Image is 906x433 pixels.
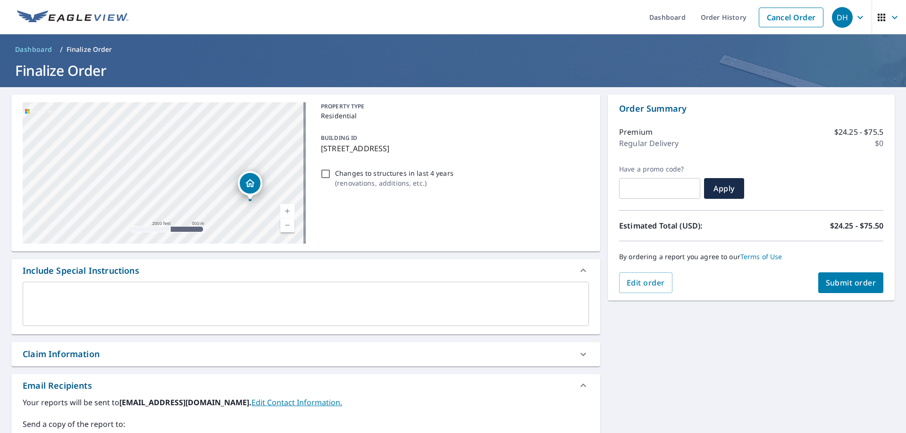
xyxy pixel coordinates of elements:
img: EV Logo [17,10,128,25]
p: PROPERTY TYPE [321,102,585,111]
a: Terms of Use [740,252,782,261]
nav: breadcrumb [11,42,895,57]
div: Include Special Instructions [11,259,600,282]
p: Premium [619,126,653,138]
p: BUILDING ID [321,134,357,142]
p: Changes to structures in last 4 years [335,168,453,178]
a: Dashboard [11,42,56,57]
a: EditContactInfo [252,397,342,408]
button: Apply [704,178,744,199]
label: Have a promo code? [619,165,700,173]
p: $0 [875,138,883,149]
span: Edit order [627,278,665,288]
p: $24.25 - $75.50 [830,220,883,231]
a: Cancel Order [759,8,823,27]
span: Submit order [826,278,876,288]
div: Claim Information [11,342,600,366]
p: Order Summary [619,102,883,115]
p: Residential [321,111,585,121]
p: Finalize Order [67,45,112,54]
b: [EMAIL_ADDRESS][DOMAIN_NAME]. [119,397,252,408]
span: Dashboard [15,45,52,54]
div: Email Recipients [11,374,600,397]
div: DH [832,7,853,28]
label: Your reports will be sent to [23,397,589,408]
div: Email Recipients [23,379,92,392]
span: Apply [712,183,737,194]
p: By ordering a report you agree to our [619,253,883,261]
div: Claim Information [23,348,100,360]
li: / [60,44,63,55]
p: [STREET_ADDRESS] [321,143,585,154]
p: Regular Delivery [619,138,679,149]
button: Edit order [619,272,672,293]
p: $24.25 - $75.5 [834,126,883,138]
h1: Finalize Order [11,61,895,80]
p: ( renovations, additions, etc. ) [335,178,453,188]
div: Dropped pin, building 1, Residential property, 2237 Lilac Ln Avon, OH 44011 [238,171,262,200]
div: Include Special Instructions [23,264,139,277]
label: Send a copy of the report to: [23,418,589,430]
p: Estimated Total (USD): [619,220,751,231]
a: Current Level 14, Zoom In [280,204,294,218]
button: Submit order [818,272,884,293]
a: Current Level 14, Zoom Out [280,218,294,232]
